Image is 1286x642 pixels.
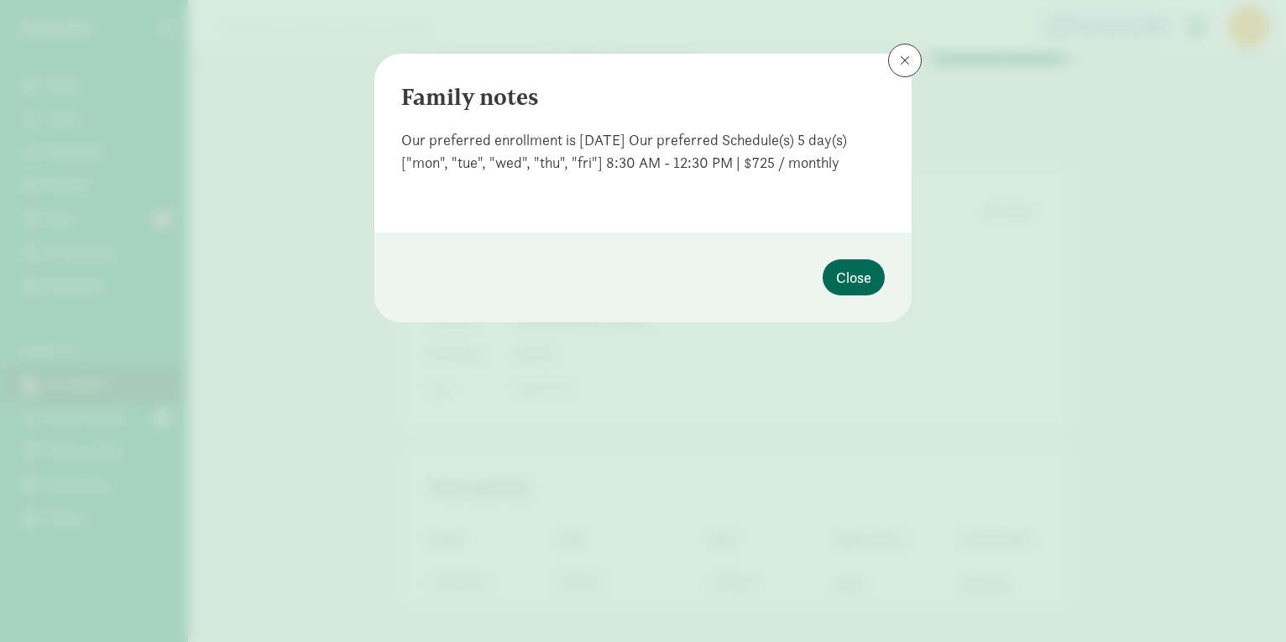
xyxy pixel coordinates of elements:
button: Close [823,259,885,295]
span: Close [836,266,871,289]
div: Family notes [401,81,885,115]
div: Our preferred enrollment is [DATE] Our preferred Schedule(s) 5 day(s) ["mon", "tue", "wed", "thu"... [401,128,885,174]
iframe: Chat Widget [1202,561,1286,642]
